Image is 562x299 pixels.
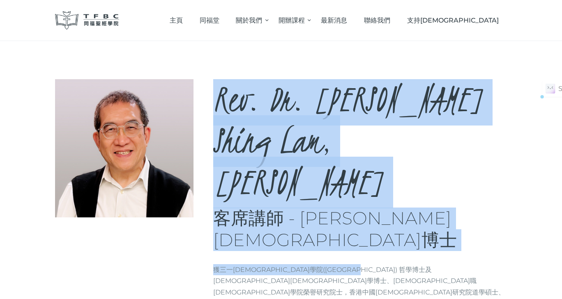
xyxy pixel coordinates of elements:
[313,8,356,32] a: 最新消息
[161,8,191,32] a: 主頁
[228,8,270,32] a: 關於我們
[279,16,305,24] span: 開辦課程
[321,16,347,24] span: 最新消息
[236,16,262,24] span: 關於我們
[55,79,193,217] img: Rev. Dr. Li Shing Lam, Derek
[55,11,119,30] img: 同福聖經學院 TFBC
[398,8,507,32] a: 支持[DEMOGRAPHIC_DATA]
[270,8,313,32] a: 開辦課程
[213,208,507,251] h3: 客席講師 - [PERSON_NAME][DEMOGRAPHIC_DATA]博士
[356,8,399,32] a: 聯絡我們
[191,8,228,32] a: 同福堂
[170,16,183,24] span: 主頁
[200,16,219,24] span: 同福堂
[407,16,499,24] span: 支持[DEMOGRAPHIC_DATA]
[213,79,507,203] h2: Rev. Dr. [PERSON_NAME] Shing Lam, [PERSON_NAME]
[364,16,390,24] span: 聯絡我們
